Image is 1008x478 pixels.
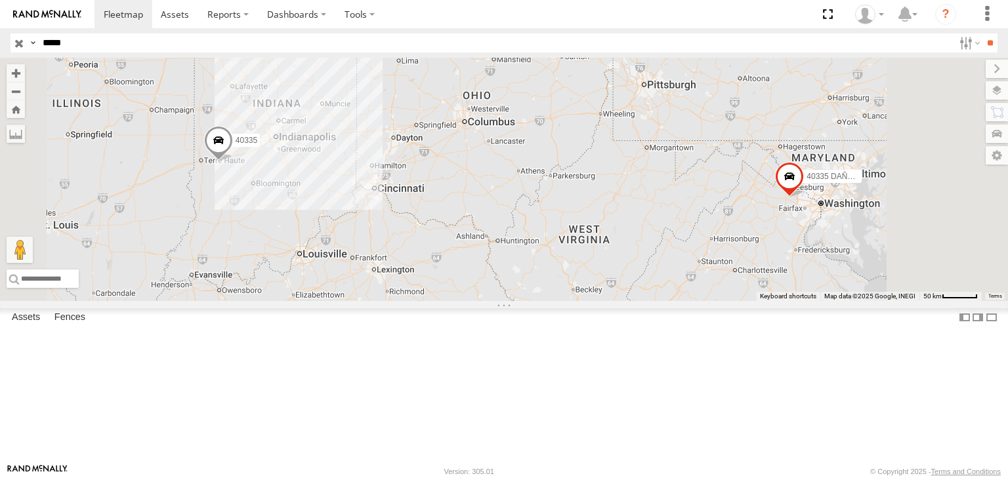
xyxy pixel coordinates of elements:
span: 40335 [236,136,257,145]
label: Search Filter Options [954,33,982,52]
label: Dock Summary Table to the Right [971,308,984,327]
label: Map Settings [986,146,1008,165]
div: Alfonso Garay [850,5,889,24]
div: © Copyright 2025 - [870,468,1001,475]
a: Visit our Website [7,465,68,478]
a: Terms [988,294,1002,299]
label: Fences [48,308,92,327]
div: Version: 305.01 [444,468,494,475]
button: Zoom out [7,82,25,100]
label: Dock Summary Table to the Left [958,308,971,327]
label: Search Query [28,33,38,52]
label: Assets [5,308,47,327]
button: Keyboard shortcuts [760,292,816,301]
span: 40335 DAÑADO [807,172,864,181]
button: Drag Pegman onto the map to open Street View [7,237,33,263]
span: Map data ©2025 Google, INEGI [824,292,915,300]
img: rand-logo.svg [13,10,81,19]
a: Terms and Conditions [931,468,1001,475]
span: 50 km [923,292,942,300]
label: Measure [7,125,25,143]
button: Map Scale: 50 km per 51 pixels [919,292,982,301]
i: ? [935,4,956,25]
button: Zoom Home [7,100,25,118]
button: Zoom in [7,64,25,82]
label: Hide Summary Table [985,308,998,327]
